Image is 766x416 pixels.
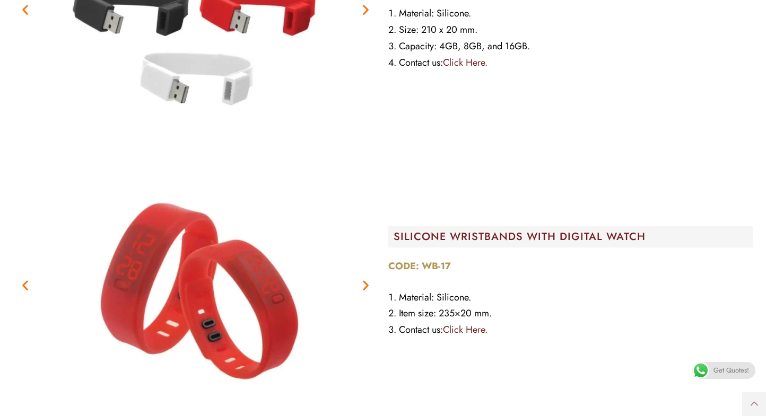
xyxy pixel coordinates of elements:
li: Contact us: [388,55,753,71]
div: Next slide [359,279,372,292]
li: Material: Silicone. [388,5,753,22]
li: Item size: 235×20 mm. [388,305,753,322]
span: Get Quotes! [713,362,749,379]
a: Click Here. [443,56,488,69]
li: Contact us: [388,322,753,338]
strong: CODE: WB-17 [388,259,451,273]
li: Material: Silicone. [388,289,753,306]
div: Previous slide [19,279,32,292]
li: Capacity: 4GB, 8GB, and 16GB. [388,38,753,55]
div: Next slide [359,3,372,16]
div: Previous slide [19,3,32,16]
a: Click Here. [443,323,488,337]
h2: SILICONE WRISTBANDS WITH DIGITAL WATCH [394,232,753,242]
li: Size: 210 x 20 mm. [388,22,753,38]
